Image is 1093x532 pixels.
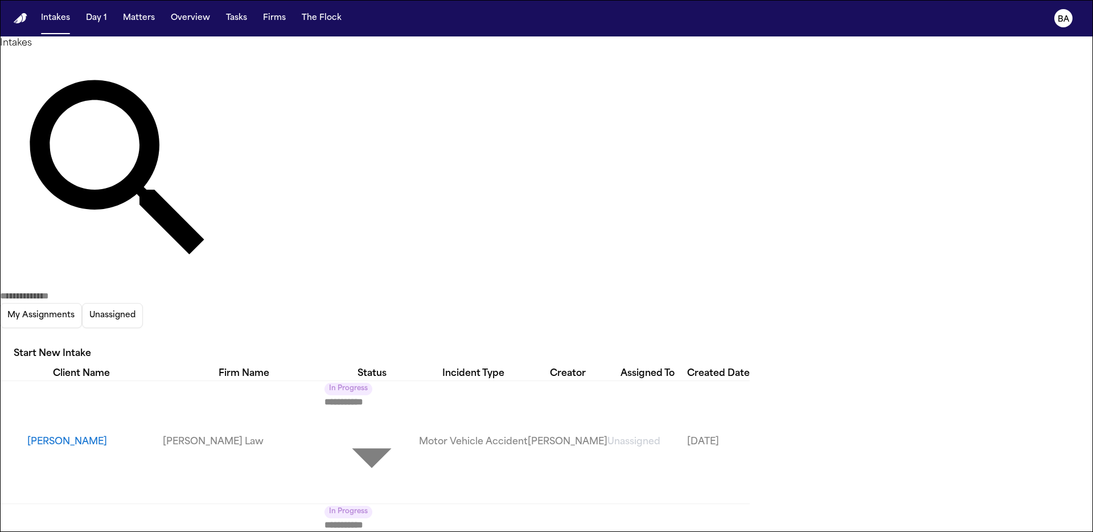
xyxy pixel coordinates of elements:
[687,435,750,449] a: View details for Taylor Jordan
[81,8,112,28] button: Day 1
[324,383,372,395] span: In Progress
[687,367,750,380] div: Created Date
[607,437,660,447] span: Unassigned
[607,435,687,449] a: View details for Taylor Jordan
[27,435,163,449] button: View details for Taylor Jordan
[528,367,607,380] div: Creator
[163,367,324,380] div: Firm Name
[163,435,324,449] a: View details for Taylor Jordan
[419,367,528,380] div: Incident Type
[36,8,75,28] button: Intakes
[14,13,27,24] a: Home
[221,8,252,28] button: Tasks
[118,8,159,28] button: Matters
[166,8,215,28] button: Overview
[419,435,528,449] a: View details for Taylor Jordan
[528,435,607,449] a: View details for Taylor Jordan
[324,506,372,518] span: In Progress
[324,367,419,380] div: Status
[324,381,419,504] div: Update intake status
[82,303,143,328] button: Unassigned
[297,8,346,28] button: The Flock
[14,13,27,24] img: Finch Logo
[607,367,687,380] div: Assigned To
[258,8,290,28] button: Firms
